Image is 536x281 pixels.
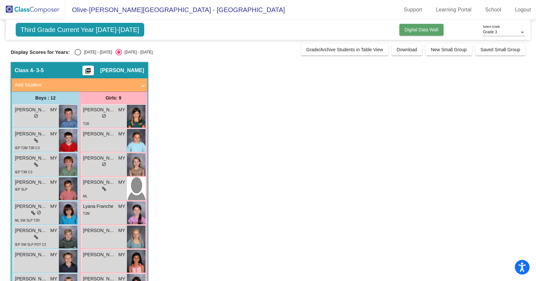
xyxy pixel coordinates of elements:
[15,146,40,150] span: IEP T2M T3R C3
[118,203,125,210] span: MY
[15,179,48,186] span: [PERSON_NAME]
[475,44,525,55] button: Saved Small Group
[480,47,520,52] span: Saved Small Group
[431,47,467,52] span: New Small Group
[483,30,497,34] span: Grade 3
[50,131,57,137] span: MY
[100,67,144,74] span: [PERSON_NAME]
[83,155,116,162] span: [PERSON_NAME]
[102,114,106,118] span: do_not_disturb_alt
[15,227,48,234] span: [PERSON_NAME]
[480,5,506,15] a: School
[301,44,388,55] button: Grade/Archive Students in Table View
[83,131,116,137] span: [PERSON_NAME]
[431,5,477,15] a: Learning Portal
[510,5,536,15] a: Logout
[50,106,57,113] span: MY
[83,195,88,198] span: ML
[83,212,90,215] span: T2M
[16,23,144,37] span: Third Grade Current Year [DATE]-[DATE]
[50,155,57,162] span: MY
[15,131,48,137] span: [PERSON_NAME]
[15,203,48,210] span: [PERSON_NAME]
[306,47,383,52] span: Grade/Archive Students in Table View
[118,131,125,137] span: MY
[118,106,125,113] span: MY
[50,179,57,186] span: MY
[118,251,125,258] span: MY
[83,122,89,126] span: T2R
[425,44,472,55] button: New Small Group
[37,210,41,215] span: do_not_disturb_alt
[15,155,48,162] span: [PERSON_NAME]
[118,179,125,186] span: MY
[399,24,443,36] button: Digital Data Wall
[405,27,438,32] span: Digital Data Wall
[15,188,27,191] span: IEP SLP
[81,49,112,55] div: [DATE] - [DATE]
[83,203,116,210] span: Lyana Franche
[83,106,116,113] span: [PERSON_NAME]
[11,49,70,55] span: Display Scores for Years:
[50,203,57,210] span: MY
[83,179,116,186] span: [PERSON_NAME]
[15,106,48,113] span: [PERSON_NAME]
[33,67,44,74] span: - 3-5
[83,251,116,258] span: [PERSON_NAME]
[122,49,153,55] div: [DATE] - [DATE]
[50,227,57,234] span: MY
[83,227,116,234] span: [PERSON_NAME]
[118,227,125,234] span: MY
[15,81,136,89] mat-panel-title: Add Student
[50,251,57,258] span: MY
[11,78,147,91] mat-expansion-panel-header: Add Student
[11,91,79,104] div: Boys : 12
[391,44,422,55] button: Download
[75,49,152,55] mat-radio-group: Select an option
[15,67,33,74] span: Class 4
[84,68,92,77] mat-icon: picture_as_pdf
[15,219,40,222] span: ML SW SLP T2R
[118,155,125,162] span: MY
[15,170,32,174] span: IEP T3R C3
[102,162,106,166] span: do_not_disturb_alt
[34,114,38,118] span: do_not_disturb_alt
[15,251,48,258] span: [PERSON_NAME]
[79,91,147,104] div: Girls: 9
[82,66,94,75] button: Print Students Details
[397,47,417,52] span: Download
[65,5,285,15] span: Olive-[PERSON_NAME][GEOGRAPHIC_DATA] - [GEOGRAPHIC_DATA]
[15,243,46,246] span: IEP SW SLP POT C3
[399,5,427,15] a: Support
